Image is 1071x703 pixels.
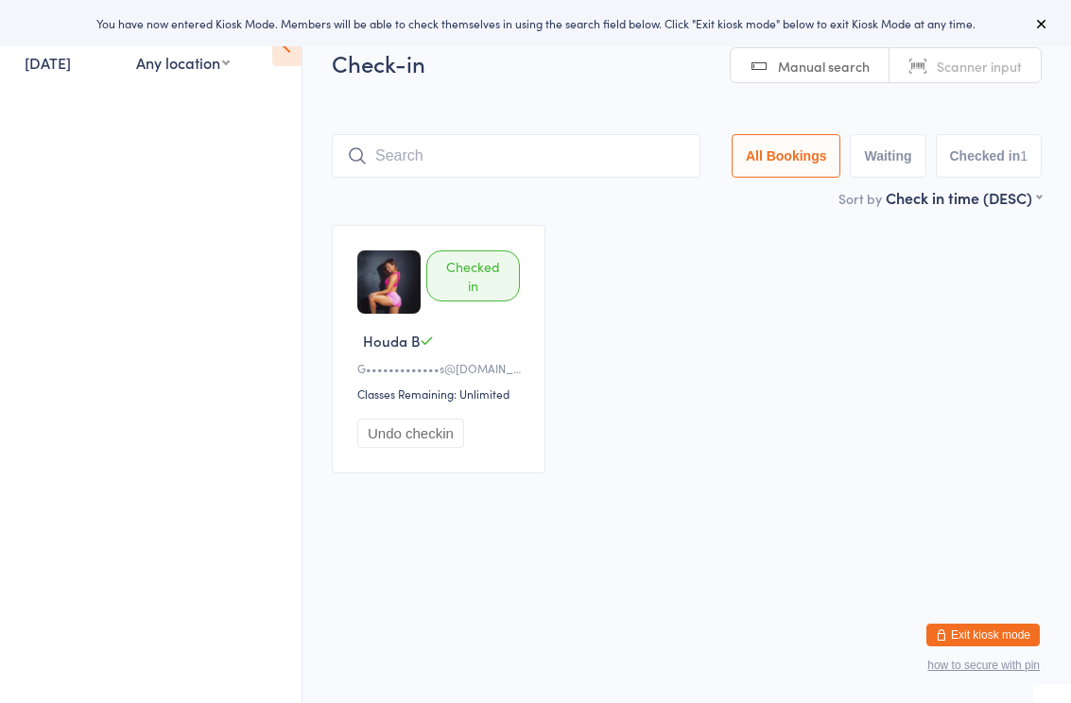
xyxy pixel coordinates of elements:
h2: Check-in [332,47,1042,78]
div: G•••••••••••••s@[DOMAIN_NAME] [357,360,526,376]
button: Exit kiosk mode [926,624,1040,646]
input: Search [332,134,700,178]
button: Checked in1 [936,134,1043,178]
div: 1 [1020,148,1028,163]
span: Scanner input [937,57,1022,76]
a: [DATE] [25,52,71,73]
div: Classes Remaining: Unlimited [357,386,526,402]
button: Undo checkin [357,419,464,448]
img: image1720831047.png [357,250,421,314]
div: Checked in [426,250,520,301]
button: how to secure with pin [927,659,1040,672]
div: You have now entered Kiosk Mode. Members will be able to check themselves in using the search fie... [30,15,1041,31]
div: Check in time (DESC) [886,187,1042,208]
button: Waiting [850,134,925,178]
div: Any location [136,52,230,73]
label: Sort by [838,189,882,208]
span: Houda B [363,331,420,351]
button: All Bookings [732,134,841,178]
span: Manual search [778,57,870,76]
